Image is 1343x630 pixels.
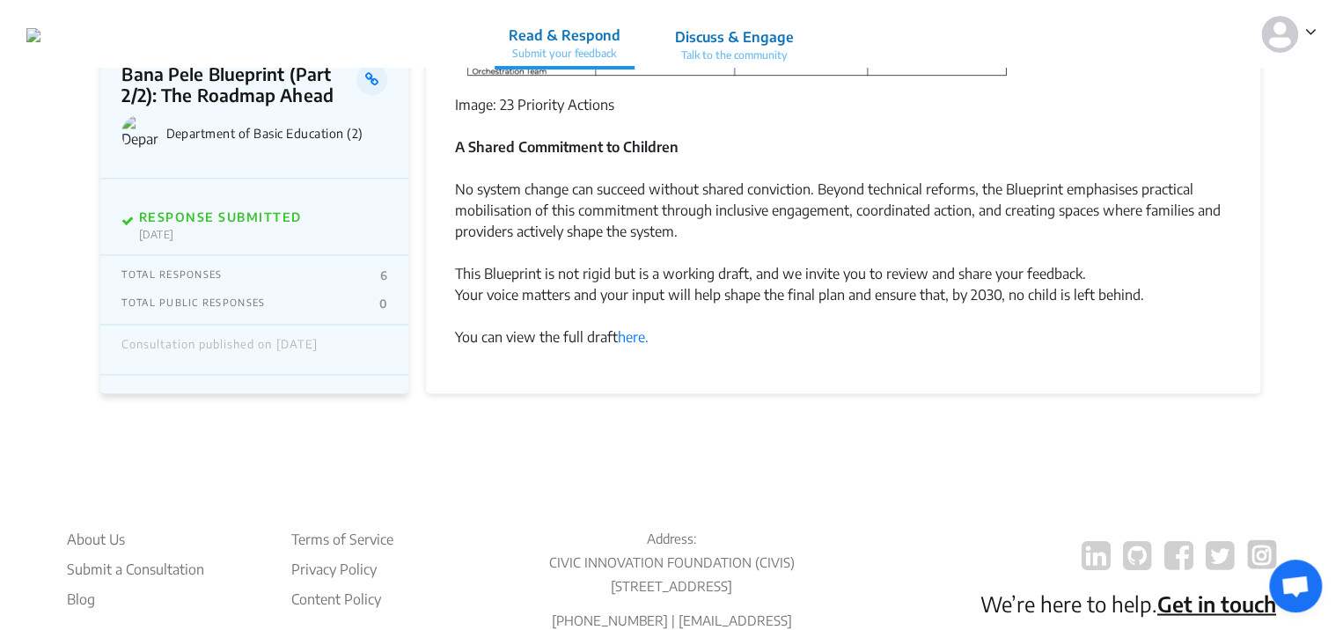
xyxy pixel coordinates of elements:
p: Read & Respond [509,25,620,46]
p: RESPONSE SUBMITTED [139,209,301,224]
li: Content Policy [291,588,393,609]
p: Submit your feedback [509,46,620,62]
img: Department of Basic Education (2) logo [121,114,158,151]
p: CIVIC INNOVATION FOUNDATION (CIVIS) [509,552,835,572]
a: Blog [67,588,204,609]
p: 6 [380,268,387,282]
p: Talk to the community [675,48,794,63]
div: Open chat [1269,560,1322,612]
figcaption: Image: 23 Priority Actions [454,94,1231,115]
div: You can view the full draft [454,305,1231,348]
a: Get in touch [1157,590,1276,616]
p: Department of Basic Education (2) [165,126,387,141]
img: person-default.svg [1261,16,1298,53]
p: Discuss & Engage [675,26,794,48]
div: Your voice matters and your input will help shape the final plan and ensure that, by 2030, no chi... [454,284,1231,305]
li: About Us [67,528,204,549]
p: We’re here to help. [980,587,1276,619]
div: No system change can succeed without shared conviction. Beyond technical reforms, the Blueprint e... [454,179,1231,263]
p: [STREET_ADDRESS] [509,575,835,596]
p: [DATE] [139,228,301,241]
li: Privacy Policy [291,558,393,579]
a: here. [617,328,648,346]
div: This Blueprint is not rigid but is a working draft, and we invite you to review and share your fe... [454,263,1231,284]
p: Bana Pele Blueprint (Part 2/2): The Roadmap Ahead [121,63,356,106]
strong: A Shared Commitment to Children [454,138,678,156]
p: Address: [509,528,835,548]
li: Submit a Consultation [67,558,204,579]
p: 0 [379,297,387,311]
div: Consultation published on [DATE] [121,338,317,361]
li: Terms of Service [291,528,393,549]
p: TOTAL RESPONSES [121,268,222,282]
img: 2wffpoq67yek4o5dgscb6nza9j7d [26,28,40,42]
p: TOTAL PUBLIC RESPONSES [121,297,265,311]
